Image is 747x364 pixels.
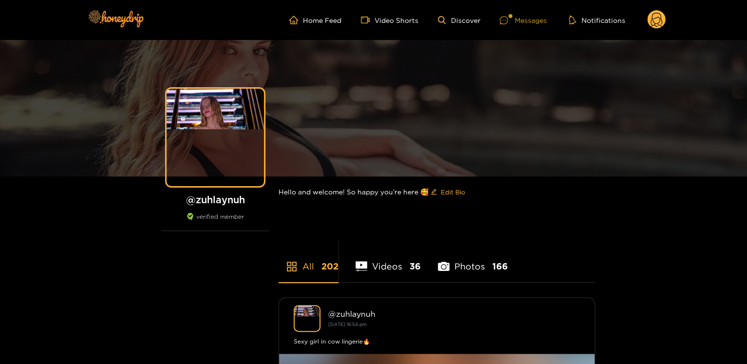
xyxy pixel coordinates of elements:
li: All [279,238,338,282]
div: Hello and welcome! So happy you’re here 🥰 [279,176,595,208]
h1: @ zuhlaynuh [162,193,269,206]
span: 166 [492,260,508,272]
div: Sexy girl in cow lingerie🔥 [294,337,580,346]
div: Messages [500,15,546,26]
div: verified member [162,213,269,231]
li: Photos [438,238,508,282]
span: 36 [410,260,421,272]
div: @ zuhlaynuh [328,309,580,318]
button: Notifications [566,15,628,25]
button: editEdit Bio [429,184,467,200]
span: edit [430,189,437,196]
span: 202 [321,260,338,272]
img: zuhlaynuh [294,305,320,332]
a: Home Feed [289,16,341,24]
li: Videos [355,238,421,282]
a: Video Shorts [361,16,418,24]
span: home [289,16,303,24]
small: [DATE] 16:54 pm [328,322,367,327]
span: Edit Bio [441,187,465,197]
span: video-camera [361,16,374,24]
a: Discover [438,16,480,24]
span: appstore [286,261,298,272]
